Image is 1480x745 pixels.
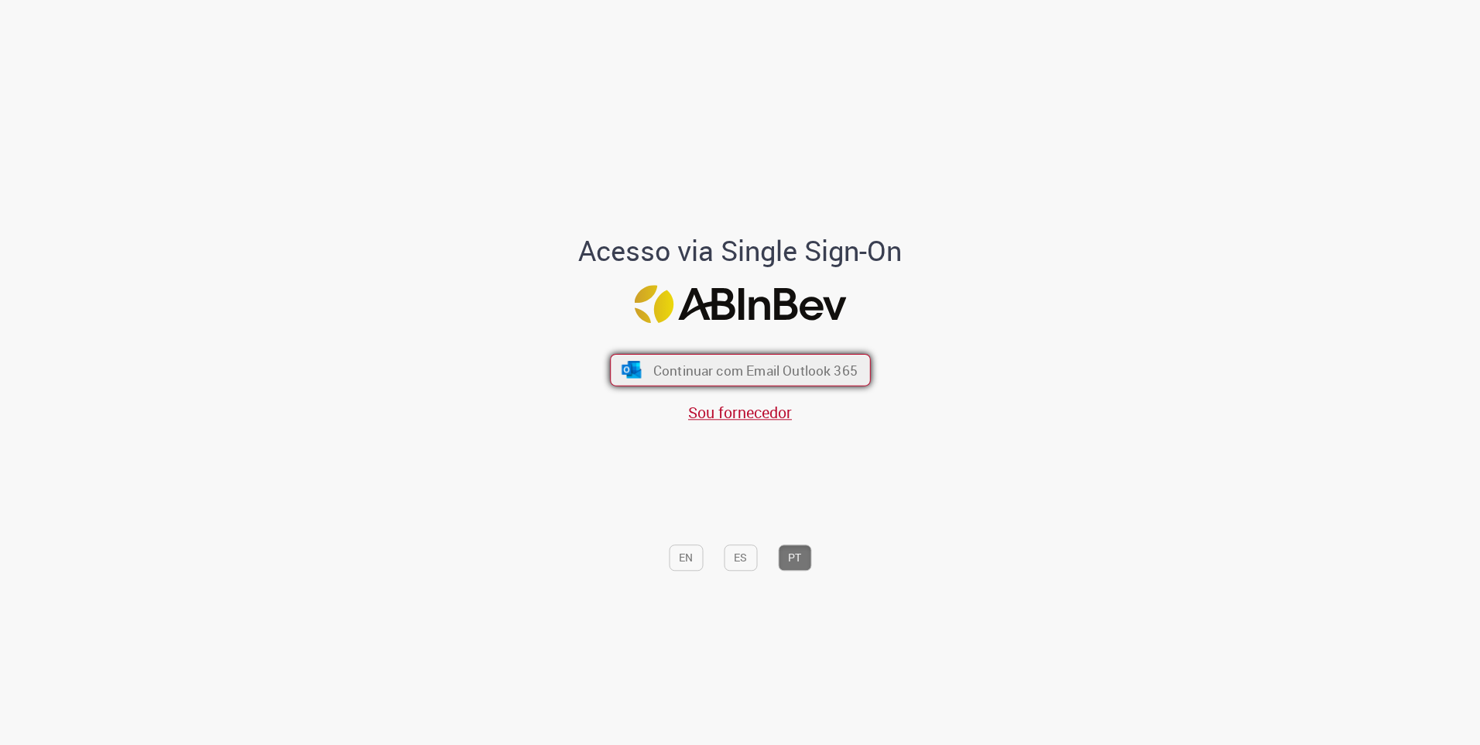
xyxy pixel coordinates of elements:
[778,544,811,571] button: PT
[634,285,846,323] img: Logo ABInBev
[688,403,792,424] a: Sou fornecedor
[669,544,703,571] button: EN
[526,236,955,267] h1: Acesso via Single Sign-On
[653,361,857,379] span: Continuar com Email Outlook 365
[610,354,871,386] button: ícone Azure/Microsoft 360 Continuar com Email Outlook 365
[620,362,642,379] img: ícone Azure/Microsoft 360
[724,544,757,571] button: ES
